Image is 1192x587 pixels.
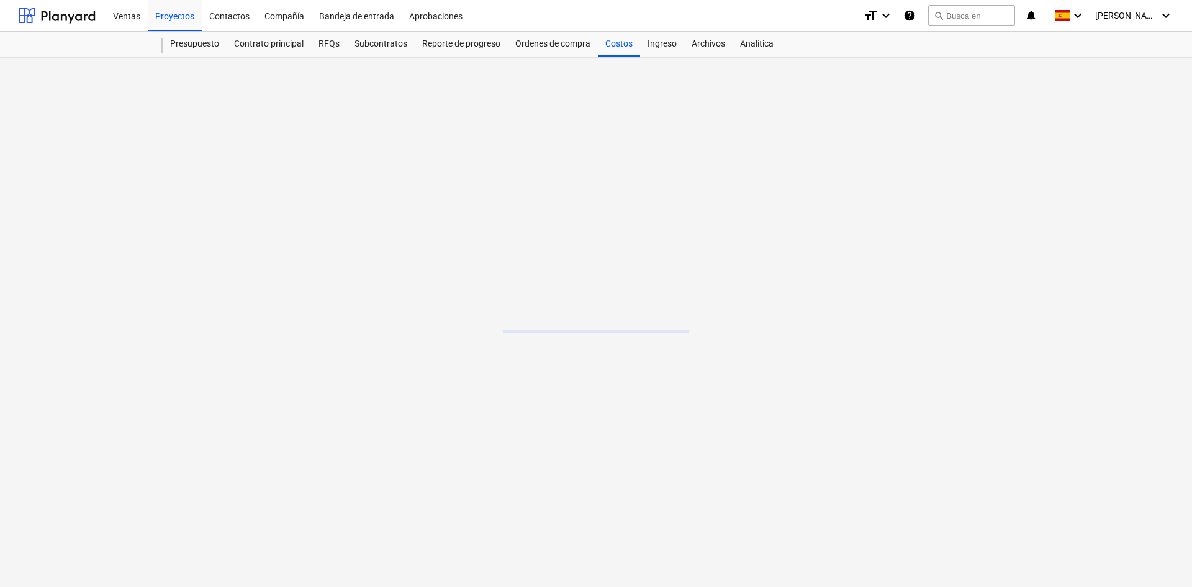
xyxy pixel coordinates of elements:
i: keyboard_arrow_down [1158,8,1173,23]
a: Contrato principal [227,32,311,57]
a: Presupuesto [163,32,227,57]
a: Reporte de progreso [415,32,508,57]
i: format_size [864,8,878,23]
button: Busca en [928,5,1015,26]
a: Archivos [684,32,733,57]
a: Ordenes de compra [508,32,598,57]
i: keyboard_arrow_down [1070,8,1085,23]
i: keyboard_arrow_down [878,8,893,23]
a: Analítica [733,32,781,57]
span: search [934,11,944,20]
i: Base de conocimientos [903,8,916,23]
a: RFQs [311,32,347,57]
iframe: Chat Widget [1130,527,1192,587]
i: notifications [1025,8,1037,23]
a: Ingreso [640,32,684,57]
a: Costos [598,32,640,57]
a: Subcontratos [347,32,415,57]
span: [PERSON_NAME] [1095,11,1157,20]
